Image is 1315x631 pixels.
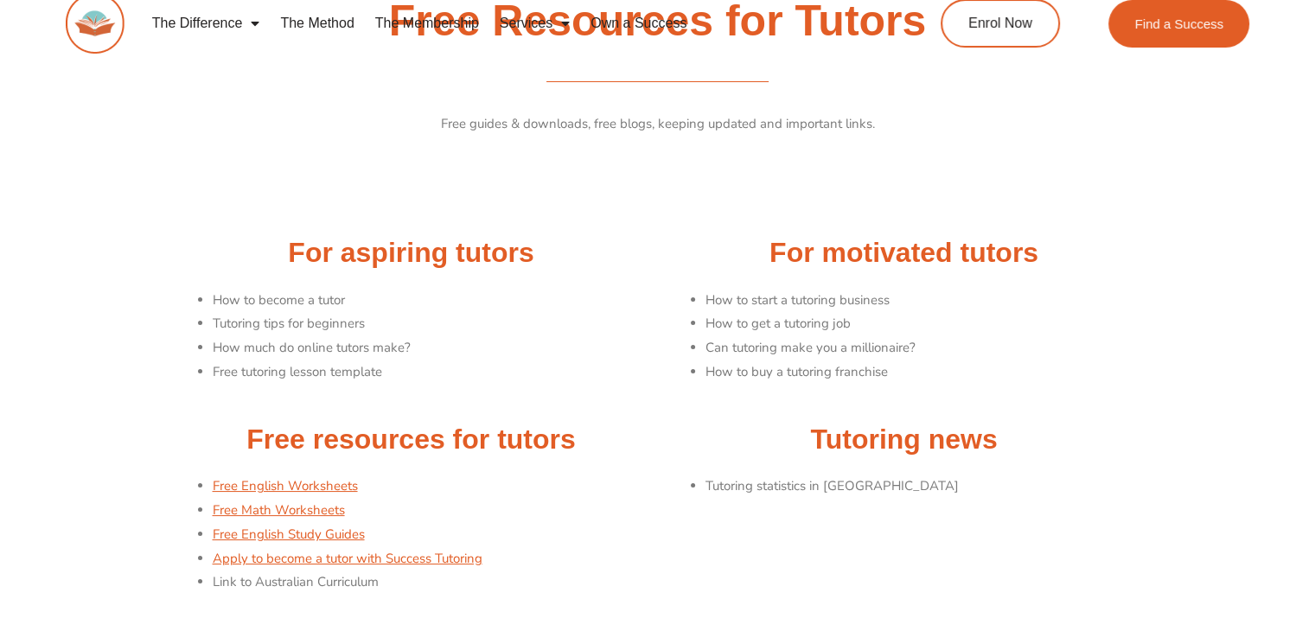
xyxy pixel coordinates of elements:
[705,475,1142,499] li: Tutoring statistics in [GEOGRAPHIC_DATA]
[213,550,482,567] a: Apply to become a tutor with Success Tutoring
[667,422,1142,458] h2: Tutoring news
[705,336,1142,360] li: Can tutoring make you a millionaire?
[213,360,649,385] li: Free tutoring lesson template
[1229,548,1315,631] iframe: Chat Widget
[142,3,873,43] nav: Menu
[174,235,649,271] h2: For aspiring tutors
[213,312,649,336] li: Tutoring tips for beginners
[270,3,364,43] a: The Method
[489,3,580,43] a: Services
[213,289,649,313] li: How to become a tutor
[580,3,697,43] a: Own a Success
[705,289,1142,313] li: How to start a tutoring business
[213,570,649,595] li: Link to Australian Curriculum
[213,477,358,494] a: Free English Worksheets
[213,336,649,360] li: How much do online tutors make?
[213,526,365,543] a: Free English Study Guides
[667,235,1142,271] h2: For motivated tutors
[142,3,271,43] a: The Difference
[705,360,1142,385] li: How to buy a tutoring franchise
[174,422,649,458] h2: Free resources for tutors
[213,501,345,519] a: Free Math Worksheets
[365,3,489,43] a: The Membership
[705,312,1142,336] li: How to get a tutoring job
[174,112,1142,137] p: Free guides & downloads, free blogs, keeping updated and important links.
[1134,17,1223,30] span: Find a Success
[968,16,1032,30] span: Enrol Now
